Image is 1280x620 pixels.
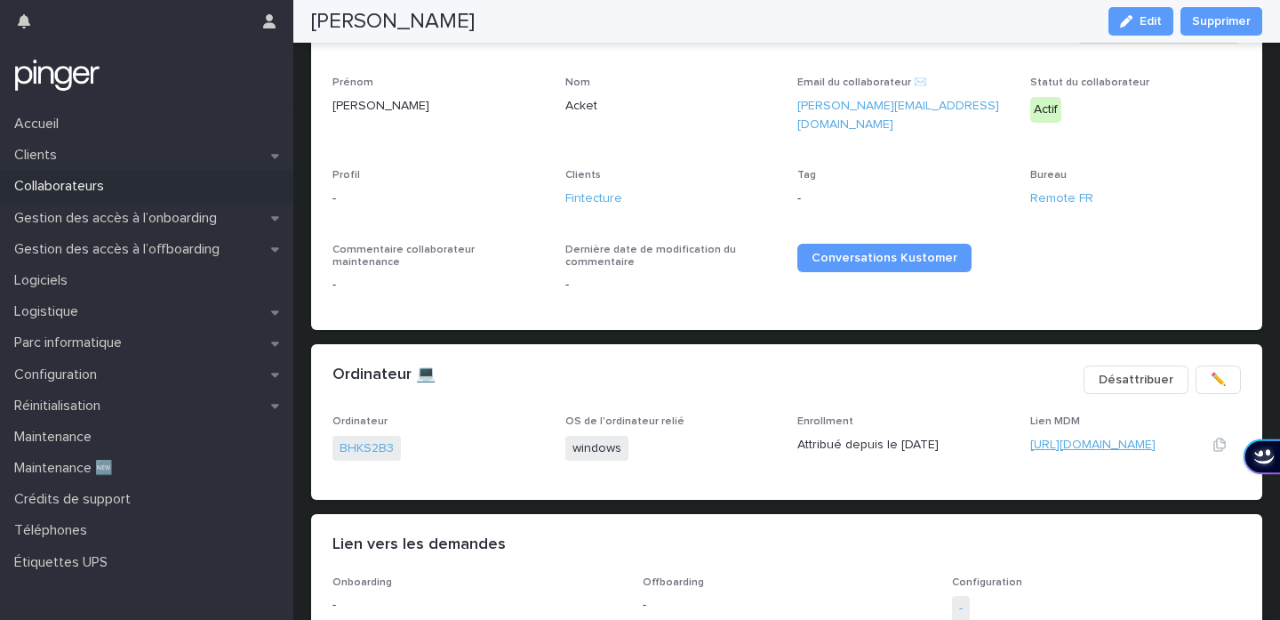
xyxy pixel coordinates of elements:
p: Accueil [7,116,73,133]
p: - [332,276,544,294]
span: Bureau [1030,170,1067,181]
p: Téléphones [7,522,101,539]
a: Remote FR [1030,189,1093,208]
span: Ordinateur [332,416,388,427]
span: Clients [565,170,601,181]
p: Maintenance [7,429,106,446]
p: Étiquettes UPS [7,554,122,571]
p: Gestion des accès à l’onboarding [7,210,231,227]
span: Prénom [332,77,373,88]
p: - [797,189,1009,208]
p: Attribué depuis le [DATE] [797,436,1009,455]
span: windows [565,436,628,462]
span: Dernière date de modification du commentaire [565,245,736,268]
a: - [959,600,963,618]
span: Profil [332,170,360,181]
span: OS de l'ordinateur relié [565,416,684,427]
div: Actif [1030,97,1061,123]
p: Logistique [7,303,92,320]
h2: [PERSON_NAME] [311,9,475,35]
p: Configuration [7,366,111,383]
p: - [332,596,621,615]
a: Fintecture [565,189,622,208]
span: Supprimer [1192,12,1251,30]
span: ✏️ [1211,371,1226,389]
a: [PERSON_NAME][EMAIL_ADDRESS][DOMAIN_NAME] [797,100,999,131]
p: Acket [565,97,777,116]
p: Crédits de support [7,491,145,508]
h2: Ordinateur 💻 [332,366,436,385]
span: Commentaire collaborateur maintenance [332,245,475,268]
span: Désattribuer [1099,371,1173,389]
span: Offboarding [643,577,704,588]
p: Maintenance 🆕 [7,460,127,477]
span: Lien MDM [1030,416,1080,427]
button: Edit [1108,7,1173,36]
p: Gestion des accès à l’offboarding [7,241,234,258]
span: Statut du collaborateur [1030,77,1149,88]
p: Logiciels [7,272,82,289]
span: Tag [797,170,816,181]
p: - [565,276,777,294]
a: [URL][DOMAIN_NAME] [1030,439,1156,451]
span: Onboarding [332,577,392,588]
span: Edit [1140,15,1162,28]
span: Email du collaborateur ✉️ [797,77,927,88]
a: Conversations Kustomer [797,244,972,272]
img: mTgBEunGTSyRkCgitkcU [14,58,100,93]
p: - [332,189,544,208]
p: Réinitialisation [7,398,115,415]
button: ✏️ [1196,366,1241,394]
span: Conversations Kustomer [812,252,957,264]
p: - [643,596,932,615]
p: Clients [7,147,71,164]
p: [PERSON_NAME] [332,97,544,116]
p: Collaborateurs [7,178,118,195]
span: Configuration [952,577,1022,588]
a: BHKS2B3 [340,439,394,458]
button: Désattribuer [1084,366,1188,394]
button: Supprimer [1180,7,1262,36]
span: Enrollment [797,416,853,427]
p: Parc informatique [7,334,136,351]
span: Nom [565,77,590,88]
h2: Lien vers les demandes [332,535,506,555]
